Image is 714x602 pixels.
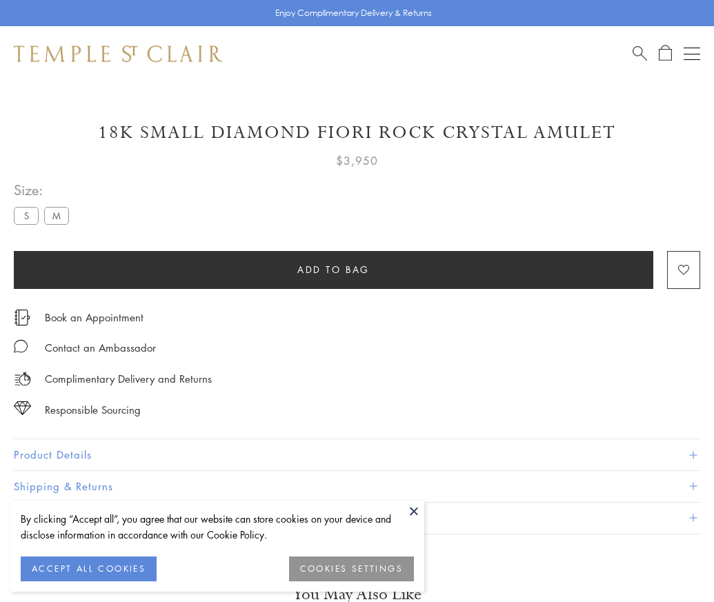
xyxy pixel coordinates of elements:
img: icon_delivery.svg [14,370,31,388]
span: Add to bag [297,262,370,277]
span: Size: [14,179,75,201]
button: Add to bag [14,251,653,289]
p: Enjoy Complimentary Delivery & Returns [275,6,432,20]
button: ACCEPT ALL COOKIES [21,556,157,581]
div: By clicking “Accept all”, you agree that our website can store cookies on your device and disclos... [21,511,414,543]
button: Shipping & Returns [14,471,700,502]
label: S [14,207,39,224]
img: Temple St. Clair [14,46,222,62]
img: icon_appointment.svg [14,310,30,325]
h1: 18K Small Diamond Fiori Rock Crystal Amulet [14,121,700,145]
p: Complimentary Delivery and Returns [45,370,212,388]
img: icon_sourcing.svg [14,401,31,415]
span: $3,950 [336,152,378,170]
div: Contact an Ambassador [45,339,156,357]
a: Open Shopping Bag [659,45,672,62]
label: M [44,207,69,224]
img: MessageIcon-01_2.svg [14,339,28,353]
a: Search [633,45,647,62]
button: Product Details [14,439,700,470]
button: Open navigation [684,46,700,62]
a: Book an Appointment [45,310,143,325]
div: Responsible Sourcing [45,401,141,419]
button: COOKIES SETTINGS [289,556,414,581]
